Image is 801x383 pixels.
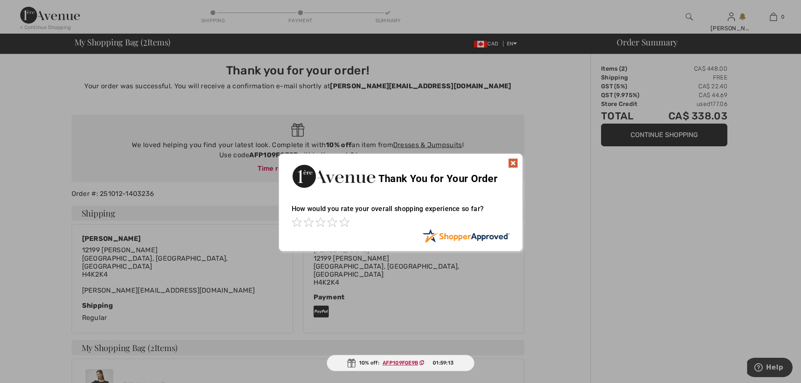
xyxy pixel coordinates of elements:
span: 01:59:13 [433,359,454,367]
div: How would you rate your overall shopping experience so far? [292,196,510,229]
ins: AFP109F0E9B [383,360,418,366]
span: Help [19,6,36,13]
img: x [508,158,518,168]
span: Thank You for Your Order [378,173,498,185]
div: 10% off: [327,355,475,371]
img: Thank You for Your Order [292,162,376,190]
img: Gift.svg [347,359,356,367]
